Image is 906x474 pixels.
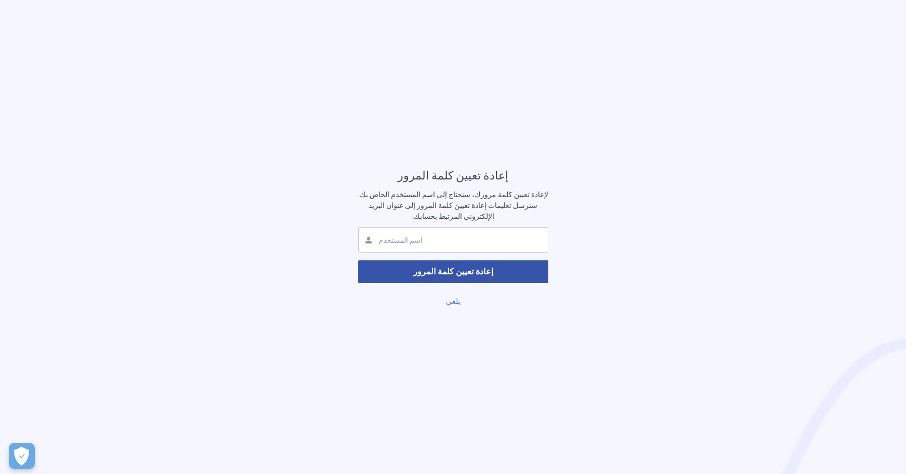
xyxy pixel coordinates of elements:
input: اسم المستخدم [377,235,501,245]
font: إعادة تعيين كلمة المرور [398,169,508,183]
font: سنرسل تعليمات إعادة تعيين كلمة المرور إلى عنوان البريد الإلكتروني المرتبط بحسابك. [369,201,537,221]
button: فتح التفضيلات [9,443,35,469]
a: يلغي [446,297,461,306]
font: لإعادة تعيين كلمة مرورك، سنحتاج إلى اسم المستخدم الخاص بك. [358,190,548,199]
button: إعادة تعيين كلمة المرور [358,260,548,284]
div: تفضيلات ملفات تعريف الارتباط [9,443,35,469]
font: إعادة تعيين كلمة المرور [413,267,493,276]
